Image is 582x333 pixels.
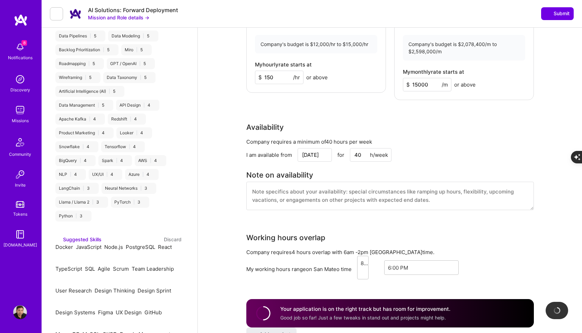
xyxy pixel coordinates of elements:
[14,14,28,26] img: logo
[118,322,123,327] i: Reject
[13,103,27,117] img: teamwork
[12,117,29,124] div: Missions
[136,130,138,136] span: |
[113,48,115,51] i: icon Close
[255,35,377,53] div: Company's budget is $12,000/hr to $15,000/hr
[97,295,102,300] i: Accept
[80,173,82,175] i: icon Close
[88,61,90,66] span: |
[92,199,94,205] span: |
[88,7,178,14] div: AI Solutions: Forward Deployment
[146,48,148,51] i: icon Close
[92,145,95,148] i: icon Close
[95,76,97,79] i: icon Close
[10,86,30,93] div: Discovery
[255,71,328,84] div: To add a monthly rate, update availability to 40h/week
[13,227,27,241] img: guide book
[116,309,142,316] span: UX Design
[76,244,102,250] span: JavaScript
[108,30,158,42] div: Data Modeling 5
[144,309,162,316] span: GitHub
[406,81,410,88] span: $
[15,181,26,189] div: Invite
[126,244,155,250] span: PostgreSQL
[126,159,129,162] i: icon Close
[54,11,59,17] i: icon LeftArrowDark
[246,249,534,256] div: Company requires 4 hours overlap with [GEOGRAPHIC_DATA] time.
[280,315,446,321] span: Good job so far! Just a few tweaks in stand out and projects might help.
[76,213,77,219] span: |
[78,251,83,256] i: Accept
[58,257,63,262] i: Reject
[149,62,151,65] i: icon Close
[58,279,63,284] i: Reject
[85,75,86,80] span: |
[344,249,368,255] span: 6am - 2pm
[12,134,28,151] img: Community
[106,172,108,177] span: |
[152,173,155,175] i: icon Close
[55,127,114,138] div: Product Marketing 4
[160,251,165,256] i: Accept
[55,44,118,55] div: Backlog Prioritization 5
[55,237,60,242] i: icon SuggestedTeams
[90,159,92,162] i: icon Close
[160,257,165,262] i: Reject
[98,309,113,316] span: Figma
[98,102,99,108] span: |
[350,148,391,162] input: XX
[113,265,129,272] span: Scrum
[83,186,84,191] span: |
[143,33,144,39] span: |
[21,40,27,46] span: 8
[106,257,112,262] i: Reject
[136,47,138,53] span: |
[99,35,102,37] i: icon Close
[147,316,152,322] i: Accept
[118,90,121,92] i: icon Close
[116,100,159,111] div: API Design 4
[128,251,133,256] i: Accept
[142,172,144,177] span: |
[138,287,171,294] span: Design Sprint
[160,159,162,162] i: icon Close
[111,197,149,208] div: PyTorch 3
[106,251,112,256] i: Accept
[150,187,153,189] i: icon Close
[140,295,145,300] i: Accept
[280,305,450,313] h4: Your application is on the right track but has room for improvement.
[78,257,83,262] i: Reject
[55,210,91,222] div: Python 3
[55,30,105,42] div: Data Pipelines 5
[541,7,574,20] button: Submit
[121,44,152,55] div: Miro 5
[13,40,27,54] img: bell
[109,89,110,94] span: |
[140,186,142,191] span: |
[16,201,24,208] img: tokens
[454,81,476,88] span: or above
[129,144,130,150] span: |
[9,151,31,158] div: Community
[13,305,27,319] img: User Avatar
[58,322,63,327] i: Reject
[58,300,63,306] i: Reject
[55,58,104,69] div: Roadmapping 5
[107,104,110,106] i: icon Close
[143,201,146,203] i: icon Close
[86,215,88,217] i: icon Close
[128,257,133,262] i: Reject
[100,279,105,284] i: Reject
[107,58,155,69] div: GPT / OpenAI 5
[82,144,84,150] span: |
[100,273,105,278] i: Accept
[98,62,100,65] i: icon Close
[98,155,132,166] div: Spark 4
[103,72,156,83] div: Data Taxonomy 5
[140,75,141,80] span: |
[403,69,464,75] h4: My monthly rate starts at
[146,132,149,134] i: icon Close
[361,260,369,267] div: 8:30 AM
[55,100,113,111] div: Data Management 5
[403,78,476,91] div: To add a monthly rate, update availability to 40h/week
